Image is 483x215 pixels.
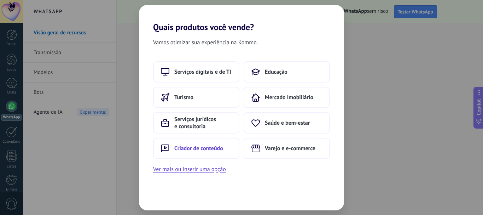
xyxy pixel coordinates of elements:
span: Vamos otimizar sua experiência na Kommo. [153,38,258,47]
span: Turismo [174,94,193,101]
span: Serviços digitais e de TI [174,68,231,75]
button: Educação [244,61,330,83]
button: Criador de conteúdo [153,138,239,159]
span: Mercado Imobiliário [265,94,313,101]
button: Serviços digitais e de TI [153,61,239,83]
h2: Quais produtos você vende? [139,5,344,32]
span: Saúde e bem-estar [265,119,310,126]
span: Serviços jurídicos e consultoria [174,116,232,130]
button: Mercado Imobiliário [244,87,330,108]
button: Serviços jurídicos e consultoria [153,112,239,134]
span: Varejo e e-commerce [265,145,315,152]
button: Turismo [153,87,239,108]
button: Saúde e bem-estar [244,112,330,134]
span: Educação [265,68,287,75]
button: Ver mais ou inserir uma opção [153,165,226,174]
button: Varejo e e-commerce [244,138,330,159]
span: Criador de conteúdo [174,145,223,152]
